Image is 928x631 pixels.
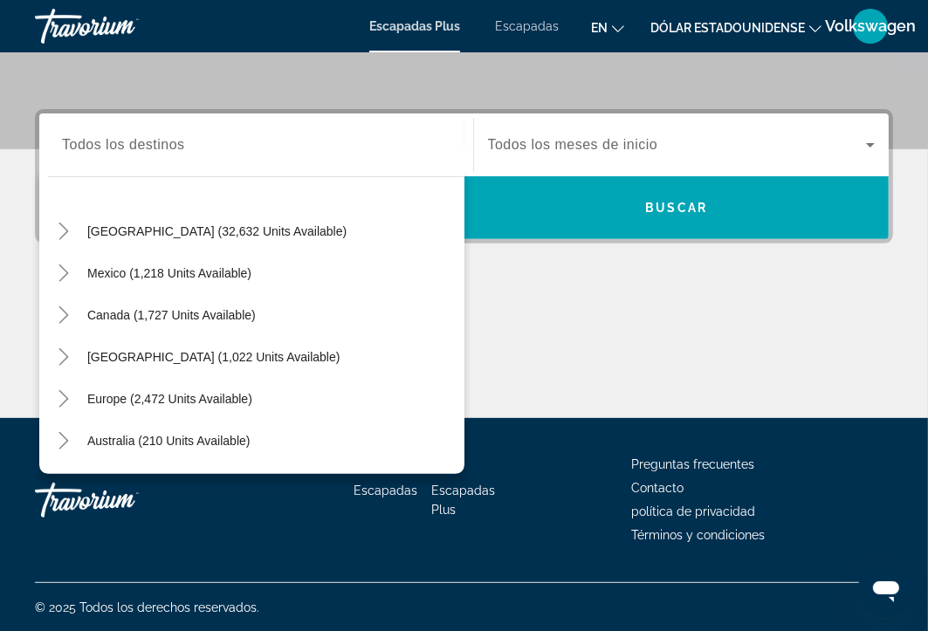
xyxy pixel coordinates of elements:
span: [GEOGRAPHIC_DATA] (32,632 units available) [87,224,347,238]
font: Volkswagen [825,17,916,35]
button: Toggle Caribbean & Atlantic Islands (1,022 units available) [48,342,79,373]
button: Europe (2,472 units available) [79,383,261,415]
a: Travorium [35,3,210,49]
span: [GEOGRAPHIC_DATA] (1,022 units available) [87,350,340,364]
span: Australia (210 units available) [87,434,251,448]
a: Contacto [631,481,684,495]
span: Canada (1,727 units available) [87,308,256,322]
button: Cambiar moneda [650,15,821,40]
button: Cambiar idioma [591,15,624,40]
font: Todos los meses de inicio [488,137,658,152]
button: [GEOGRAPHIC_DATA] (1,022 units available) [79,341,348,373]
a: Escapadas Plus [369,19,460,33]
font: Todos los destinos [62,137,185,152]
button: Toggle Europe (2,472 units available) [48,384,79,415]
div: Widget de búsqueda [39,113,889,239]
button: Toggle Mexico (1,218 units available) [48,258,79,289]
button: Toggle United States (32,632 units available) [48,216,79,247]
a: Términos y condiciones [631,528,765,542]
a: Escapadas [354,484,417,497]
a: Escapadas Plus [431,484,495,517]
font: Buscar [645,201,707,215]
button: Mexico (1,218 units available) [79,257,260,289]
button: Toggle Australia (210 units available) [48,426,79,456]
button: Toggle Canada (1,727 units available) [48,300,79,331]
font: Dólar estadounidense [650,21,805,35]
font: en [591,21,608,35]
button: Buscar [464,176,890,239]
iframe: Botón para iniciar la ventana de mensajería [858,561,914,617]
button: Australia (210 units available) [79,425,259,456]
a: Travorium [35,474,210,526]
a: Preguntas frecuentes [631,457,754,471]
button: Canada (1,727 units available) [79,299,265,331]
button: Menú de usuario [848,8,893,45]
a: política de privacidad [631,504,755,518]
span: Mexico (1,218 units available) [87,266,251,280]
font: © 2025 Todos los derechos reservados. [35,600,259,614]
button: All destinations [48,174,464,205]
span: Europe (2,472 units available) [87,392,252,406]
a: Escapadas [495,19,559,33]
button: [GEOGRAPHIC_DATA] (32,632 units available) [79,216,355,247]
